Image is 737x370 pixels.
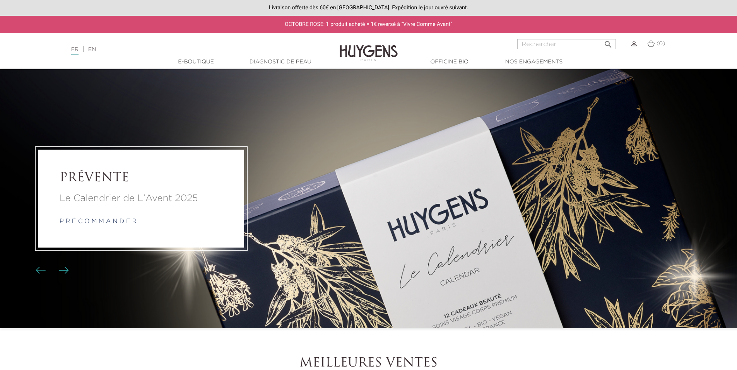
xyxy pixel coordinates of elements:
button:  [601,37,615,47]
i:  [604,38,613,47]
img: Huygens [340,32,398,62]
a: PRÉVENTE [60,171,223,186]
div: Boutons du carrousel [39,265,64,276]
a: EN [88,47,96,52]
a: FR [71,47,79,55]
a: Le Calendrier de L'Avent 2025 [60,192,223,206]
a: p r é c o m m a n d e r [60,219,137,225]
input: Rechercher [517,39,616,49]
a: Nos engagements [495,58,573,66]
a: Diagnostic de peau [242,58,319,66]
div: | [67,45,301,54]
span: (0) [657,41,665,46]
a: Officine Bio [411,58,488,66]
a: E-Boutique [157,58,235,66]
